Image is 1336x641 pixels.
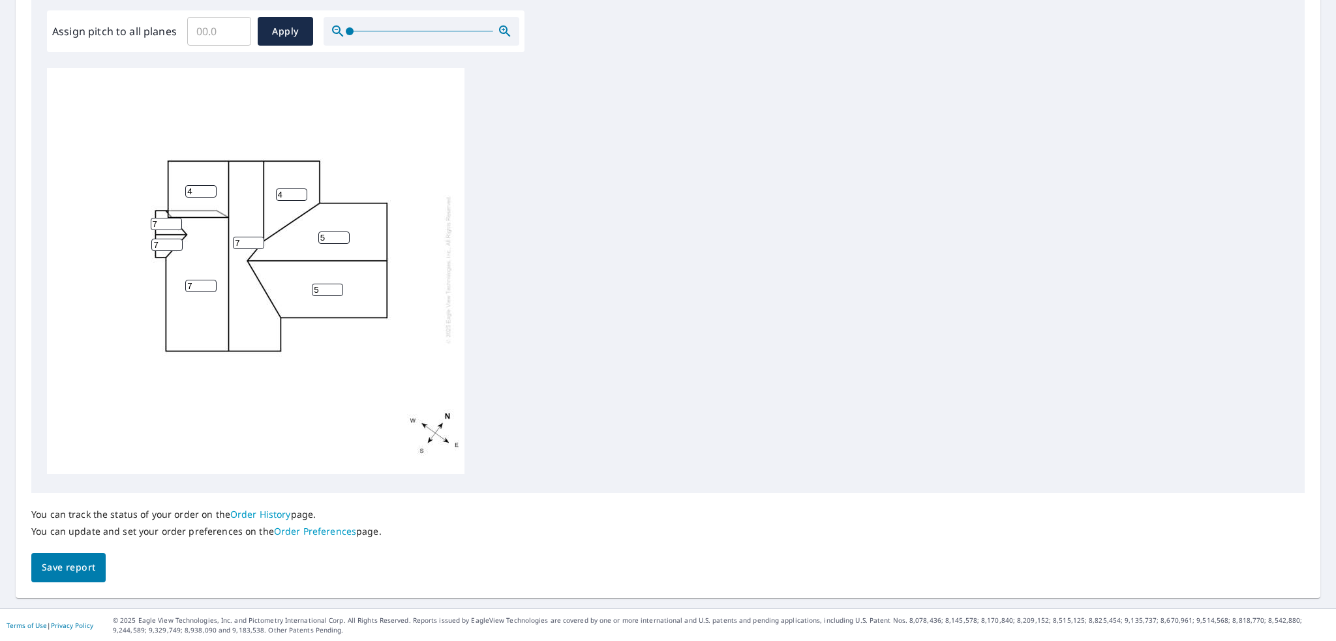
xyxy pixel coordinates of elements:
a: Privacy Policy [51,621,93,630]
p: You can update and set your order preferences on the page. [31,526,382,537]
button: Apply [258,17,313,46]
p: © 2025 Eagle View Technologies, Inc. and Pictometry International Corp. All Rights Reserved. Repo... [113,616,1329,635]
input: 00.0 [187,13,251,50]
span: Apply [268,23,303,40]
label: Assign pitch to all planes [52,23,177,39]
a: Order History [230,508,291,520]
a: Terms of Use [7,621,47,630]
p: | [7,621,93,629]
a: Order Preferences [274,525,356,537]
span: Save report [42,559,95,576]
p: You can track the status of your order on the page. [31,509,382,520]
button: Save report [31,553,106,582]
